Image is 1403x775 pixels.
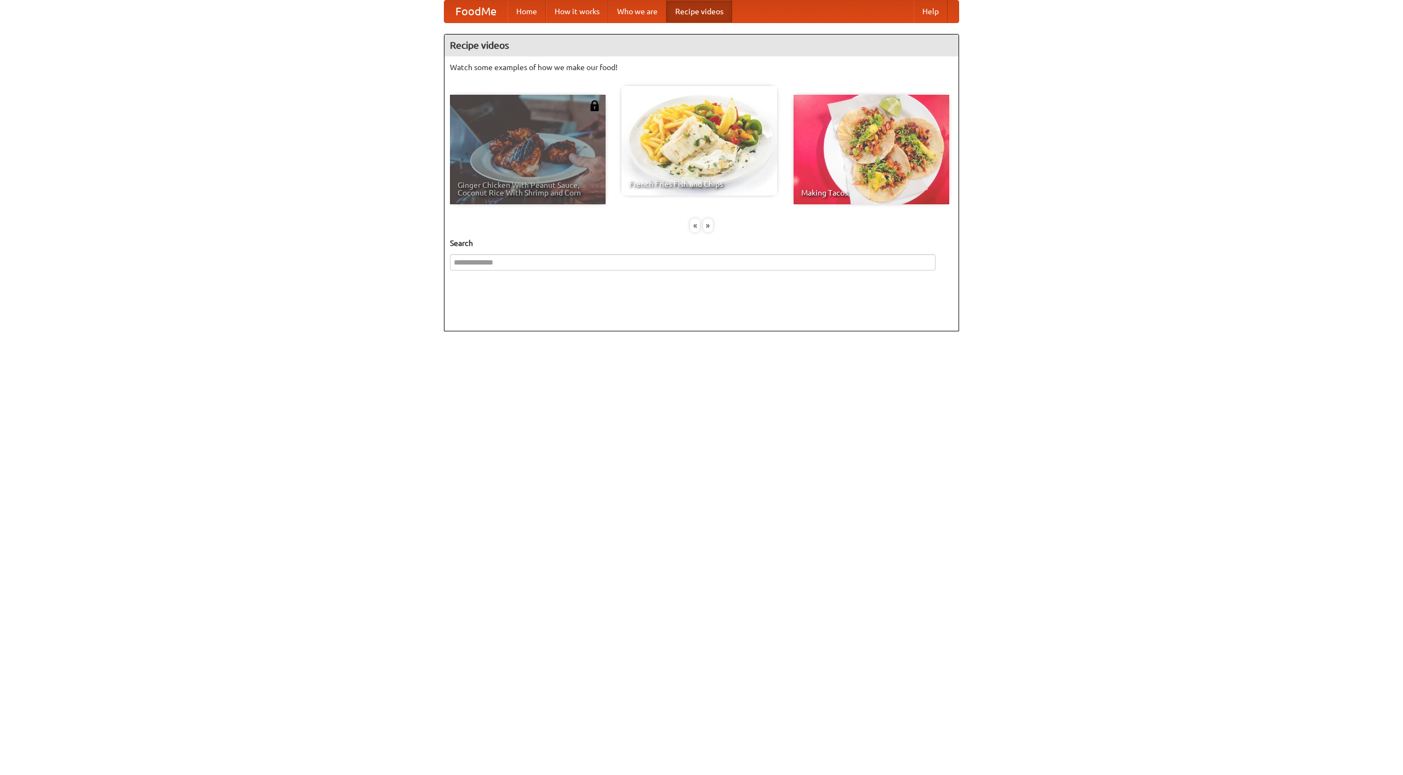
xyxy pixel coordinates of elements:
a: Help [914,1,948,22]
a: French Fries Fish and Chips [621,86,777,196]
h5: Search [450,238,953,249]
span: Making Tacos [801,189,942,197]
img: 483408.png [589,100,600,111]
a: Who we are [608,1,666,22]
div: « [690,219,700,232]
div: » [703,219,713,232]
h4: Recipe videos [444,35,959,56]
a: How it works [546,1,608,22]
span: French Fries Fish and Chips [629,180,769,188]
a: FoodMe [444,1,507,22]
a: Making Tacos [794,95,949,204]
a: Home [507,1,546,22]
a: Recipe videos [666,1,732,22]
p: Watch some examples of how we make our food! [450,62,953,73]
